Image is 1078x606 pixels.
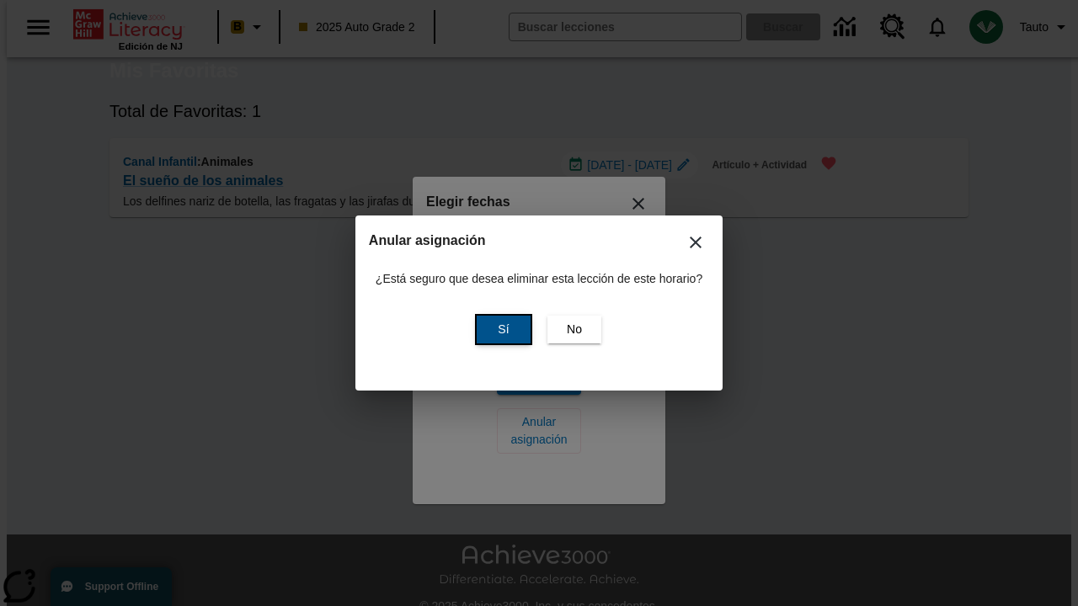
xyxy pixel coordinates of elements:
[376,270,702,288] p: ¿Está seguro que desea eliminar esta lección de este horario?
[498,321,509,338] span: Sí
[675,222,716,263] button: Cerrar
[547,316,601,343] button: No
[567,321,582,338] span: No
[369,229,709,252] h2: Anular asignación
[477,316,531,343] button: Sí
